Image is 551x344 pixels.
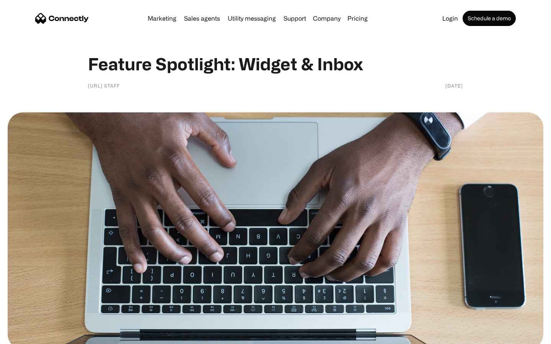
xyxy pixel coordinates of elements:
a: Pricing [344,15,371,21]
ul: Language list [15,331,46,341]
a: Support [280,15,309,21]
h1: Feature Spotlight: Widget & Inbox [88,54,463,74]
a: Login [439,15,461,21]
a: Marketing [145,15,179,21]
aside: Language selected: English [8,331,46,341]
a: Schedule a demo [463,11,516,26]
div: [URL] staff [88,82,120,89]
div: Company [313,13,341,24]
div: [DATE] [445,82,463,89]
a: Sales agents [181,15,223,21]
a: Utility messaging [225,15,279,21]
